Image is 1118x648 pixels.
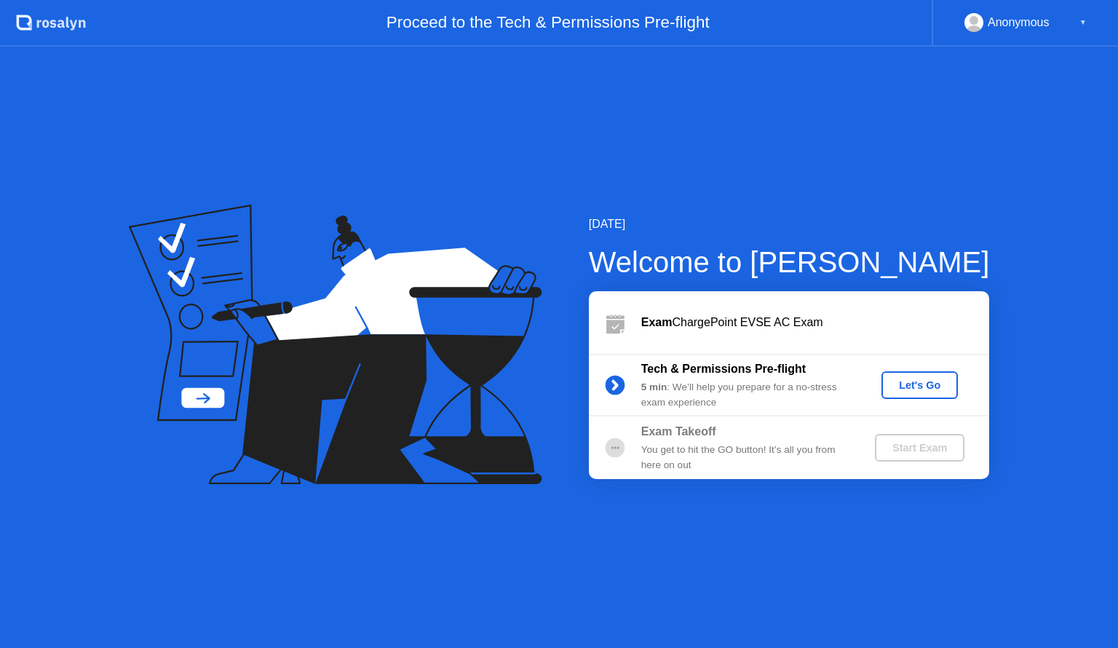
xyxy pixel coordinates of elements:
div: ChargePoint EVSE AC Exam [641,314,989,331]
b: Exam Takeoff [641,425,716,438]
div: You get to hit the GO button! It’s all you from here on out [641,443,851,473]
div: : We’ll help you prepare for a no-stress exam experience [641,380,851,410]
div: ▼ [1079,13,1087,32]
b: Tech & Permissions Pre-flight [641,363,806,375]
b: Exam [641,316,673,328]
button: Start Exam [875,434,964,462]
div: Anonymous [988,13,1050,32]
b: 5 min [641,382,667,392]
div: [DATE] [589,216,990,233]
button: Let's Go [881,371,958,399]
div: Welcome to [PERSON_NAME] [589,240,990,284]
div: Start Exam [881,442,959,454]
div: Let's Go [887,379,952,391]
